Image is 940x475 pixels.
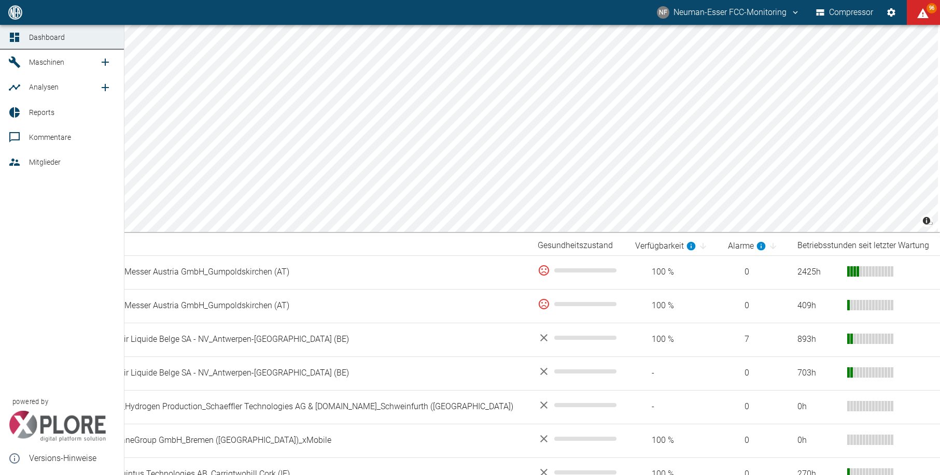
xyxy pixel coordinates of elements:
[797,266,839,278] div: 2425 h
[29,108,54,117] span: Reports
[29,25,938,232] canvas: Map
[7,5,23,19] img: logo
[635,240,696,252] div: berechnet für die letzten 7 Tage
[728,367,781,379] span: 0
[728,266,781,278] span: 0
[69,390,529,424] td: 15.0000474_Hydrogen Production_Schaeffler Technologies AG & [DOMAIN_NAME]_Schweinfurth ([GEOGRAPH...
[69,424,529,457] td: 18.0005_ArianeGroup GmbH_Bremen ([GEOGRAPHIC_DATA])_xMobile
[797,401,839,413] div: 0 h
[538,264,618,277] div: 0 %
[635,300,711,312] span: 100 %
[797,334,839,346] div: 893 h
[728,300,781,312] span: 0
[12,397,48,407] span: powered by
[8,411,106,442] img: Xplore Logo
[635,266,711,278] span: 100 %
[728,240,766,252] div: berechnet für die letzten 7 Tage
[29,83,59,91] span: Analysen
[538,399,618,411] div: No data
[789,236,940,255] th: Betriebsstunden seit letzter Wartung
[927,3,937,13] span: 96
[29,58,64,66] span: Maschinen
[29,133,71,141] span: Kommentare
[797,435,839,447] div: 0 h
[728,334,781,346] span: 7
[95,52,116,73] a: new /machines
[538,433,618,445] div: No data
[882,3,901,22] button: Einstellungen
[69,255,529,289] td: 02.2294_V7_Messer Austria GmbH_Gumpoldskirchen (AT)
[657,6,669,19] div: NF
[635,334,711,346] span: 100 %
[529,236,626,255] th: Gesundheitszustand
[95,77,116,98] a: new /analyses/list/0
[29,158,61,166] span: Mitglieder
[538,332,618,344] div: No data
[29,33,65,41] span: Dashboard
[797,300,839,312] div: 409 h
[797,367,839,379] div: 703 h
[635,367,711,379] span: -
[69,356,529,390] td: 13.0007/2_Air Liquide Belge SA - NV_Antwerpen-[GEOGRAPHIC_DATA] (BE)
[538,298,618,310] div: 0 %
[538,365,618,378] div: No data
[635,435,711,447] span: 100 %
[655,3,802,22] button: fcc-monitoring@neuman-esser.com
[29,452,116,465] span: Versions-Hinweise
[69,323,529,356] td: 13.0007/1_Air Liquide Belge SA - NV_Antwerpen-[GEOGRAPHIC_DATA] (BE)
[635,401,711,413] span: -
[814,3,876,22] button: Compressor
[69,289,529,323] td: 04.2115_V8_Messer Austria GmbH_Gumpoldskirchen (AT)
[728,435,781,447] span: 0
[728,401,781,413] span: 0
